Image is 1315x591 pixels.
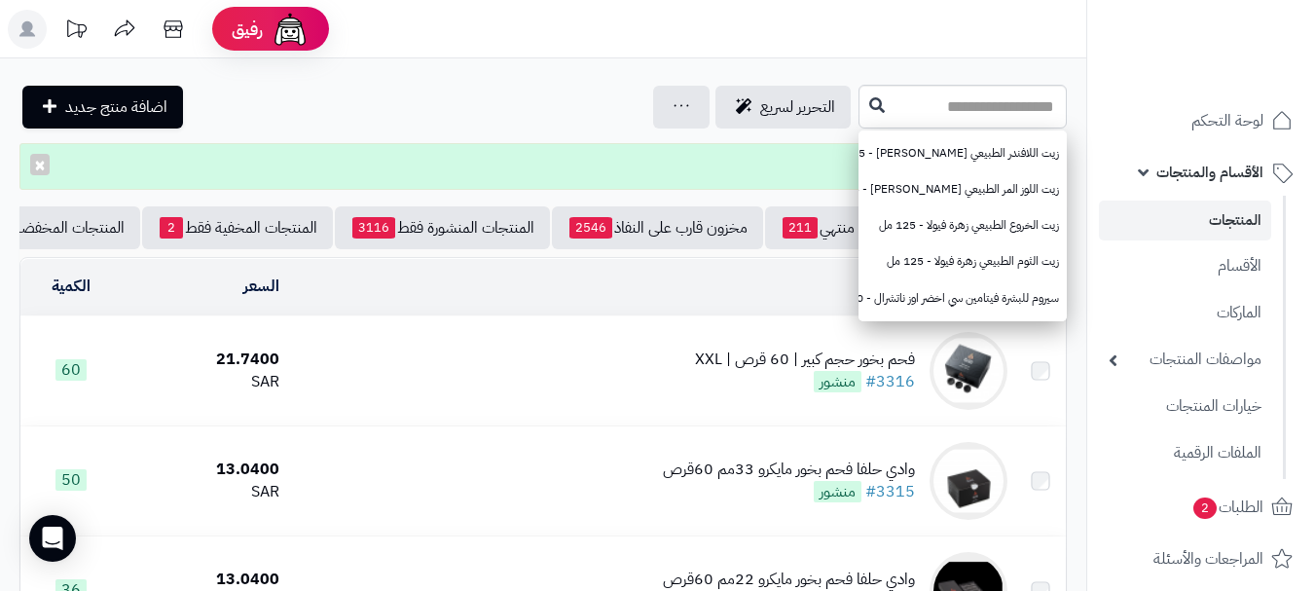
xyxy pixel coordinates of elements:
[243,275,279,298] a: السعر
[1192,497,1218,520] span: 2
[55,359,87,381] span: 60
[22,86,183,129] a: اضافة منتج جديد
[1099,484,1303,531] a: الطلبات2
[129,459,278,481] div: 13.0400
[1183,23,1297,64] img: logo-2.png
[765,206,915,249] a: مخزون منتهي211
[1191,494,1263,521] span: الطلبات
[760,95,835,119] span: التحرير لسريع
[814,371,861,392] span: منشور
[1099,536,1303,582] a: المراجعات والأسئلة
[129,349,278,371] div: 21.7400
[1099,386,1271,427] a: خيارات المنتجات
[52,275,91,298] a: الكمية
[1153,545,1263,573] span: المراجعات والأسئلة
[19,143,1067,190] div: تم التعديل!
[52,10,100,54] a: تحديثات المنصة
[858,207,1067,243] a: زيت الخروع الطبيعي زهرة فيولا - 125 مل
[930,442,1007,520] img: وادي حلفا فحم بخور مايكرو 33مم 60قرص
[142,206,333,249] a: المنتجات المخفية فقط2
[1099,339,1271,381] a: مواصفات المنتجات
[29,515,76,562] div: Open Intercom Messenger
[814,481,861,502] span: منشور
[1099,292,1271,334] a: الماركات
[129,569,278,591] div: 13.0400
[865,480,915,503] a: #3315
[55,469,87,491] span: 50
[1099,432,1271,474] a: الملفات الرقمية
[783,217,818,239] span: 211
[858,280,1067,316] a: سيروم للبشرة فيتامين سي اخضر اوز ناتشرال - 30 مل
[1099,97,1303,144] a: لوحة التحكم
[715,86,851,129] a: التحرير لسريع
[552,206,763,249] a: مخزون قارب على النفاذ2546
[65,95,167,119] span: اضافة منتج جديد
[663,569,915,591] div: وادي حلفا فحم بخور مايكرو 22مم 60قرص
[30,154,50,175] button: ×
[569,217,612,239] span: 2546
[1099,245,1271,287] a: الأقسام
[129,481,278,503] div: SAR
[663,459,915,481] div: وادي حلفا فحم بخور مايكرو 33مم 60قرص
[865,370,915,393] a: #3316
[695,349,915,371] div: فحم بخور حجم كبير | 60 قرص | XXL
[335,206,550,249] a: المنتجات المنشورة فقط3116
[1191,107,1263,134] span: لوحة التحكم
[160,217,183,239] span: 2
[858,243,1067,279] a: زيت الثوم الطبيعي زهرة فيولا - 125 مل
[271,10,310,49] img: ai-face.png
[1099,201,1271,240] a: المنتجات
[232,18,263,41] span: رفيق
[352,217,395,239] span: 3116
[129,371,278,393] div: SAR
[858,135,1067,171] a: زيت اللافندر الطبيعي [PERSON_NAME] - 125 مل
[858,171,1067,207] a: زيت اللوز المر الطبيعي [PERSON_NAME] - 125 مل
[930,332,1007,410] img: فحم بخور حجم كبير | 60 قرص | XXL
[1156,159,1263,186] span: الأقسام والمنتجات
